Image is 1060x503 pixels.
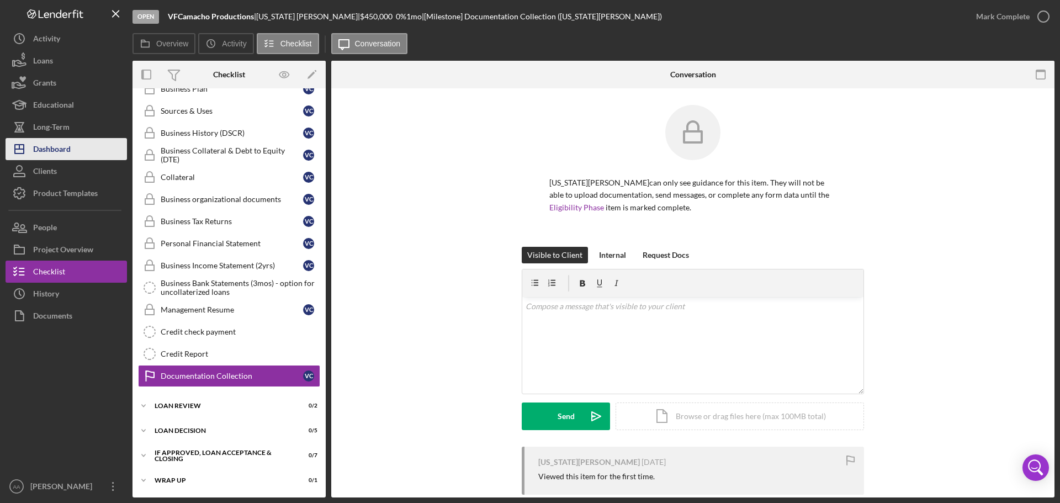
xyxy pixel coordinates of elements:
div: V C [303,150,314,161]
button: Project Overview [6,239,127,261]
label: Overview [156,39,188,48]
div: Documentation Collection [161,372,303,380]
div: Send [558,403,575,430]
a: Business organizational documentsVC [138,188,320,210]
button: History [6,283,127,305]
div: Loan review [155,403,290,409]
div: V C [303,260,314,271]
a: Eligibility Phase [549,203,604,212]
div: [US_STATE] [PERSON_NAME] | [256,12,360,21]
button: Visible to Client [522,247,588,263]
label: Conversation [355,39,401,48]
b: VFCamacho Productions [168,12,254,21]
div: Clients [33,160,57,185]
a: Personal Financial StatementVC [138,232,320,255]
div: Dashboard [33,138,71,163]
div: Sources & Uses [161,107,303,115]
button: Clients [6,160,127,182]
a: Business PlanVC [138,78,320,100]
button: Dashboard [6,138,127,160]
time: 2025-08-26 06:58 [642,458,666,467]
label: Activity [222,39,246,48]
div: V C [303,238,314,249]
div: V C [303,370,314,382]
div: 0 / 1 [298,477,317,484]
div: Checklist [213,70,245,79]
div: Business Collateral & Debt to Equity (DTE) [161,146,303,164]
a: CollateralVC [138,166,320,188]
div: Viewed this item for the first time. [538,472,655,481]
button: Loans [6,50,127,72]
a: Credit check payment [138,321,320,343]
div: Credit Report [161,350,320,358]
div: Business Plan [161,84,303,93]
div: V C [303,304,314,315]
div: Internal [599,247,626,263]
text: AA [13,484,20,490]
div: Business Tax Returns [161,217,303,226]
div: V C [303,216,314,227]
div: Activity [33,28,60,52]
div: Business organizational documents [161,195,303,204]
button: Checklist [257,33,319,54]
div: Open Intercom Messenger [1022,454,1049,481]
button: AA[PERSON_NAME] [6,475,127,497]
a: Credit Report [138,343,320,365]
div: | [168,12,256,21]
div: [US_STATE][PERSON_NAME] [538,458,640,467]
div: V C [303,83,314,94]
div: Credit check payment [161,327,320,336]
div: Grants [33,72,56,97]
div: Collateral [161,173,303,182]
div: Wrap up [155,477,290,484]
a: Business Bank Statements (3mos) - option for uncollaterized loans [138,277,320,299]
div: V C [303,172,314,183]
div: Loans [33,50,53,75]
div: Project Overview [33,239,93,263]
a: Business Tax ReturnsVC [138,210,320,232]
div: Conversation [670,70,716,79]
div: Checklist [33,261,65,285]
div: Visible to Client [527,247,582,263]
button: Overview [132,33,195,54]
button: Long-Term [6,116,127,138]
div: People [33,216,57,241]
button: Request Docs [637,247,695,263]
div: Product Templates [33,182,98,207]
button: Mark Complete [965,6,1054,28]
a: Business Collateral & Debt to Equity (DTE)VC [138,144,320,166]
div: Personal Financial Statement [161,239,303,248]
div: V C [303,105,314,117]
div: V C [303,194,314,205]
div: History [33,283,59,308]
a: Business History (DSCR)VC [138,122,320,144]
div: Business History (DSCR) [161,129,303,137]
div: 0 % [396,12,406,21]
div: Long-Term [33,116,70,141]
button: Grants [6,72,127,94]
button: Activity [6,28,127,50]
a: Management ResumeVC [138,299,320,321]
div: | [Milestone] Documentation Collection ([US_STATE][PERSON_NAME]) [422,12,662,21]
a: Documentation CollectionVC [138,365,320,387]
button: Checklist [6,261,127,283]
a: Product Templates [6,182,127,204]
div: Business Income Statement (2yrs) [161,261,303,270]
button: Educational [6,94,127,116]
div: 1 mo [406,12,422,21]
div: 0 / 5 [298,427,317,434]
button: People [6,216,127,239]
div: 0 / 2 [298,403,317,409]
div: Documents [33,305,72,330]
div: Management Resume [161,305,303,314]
